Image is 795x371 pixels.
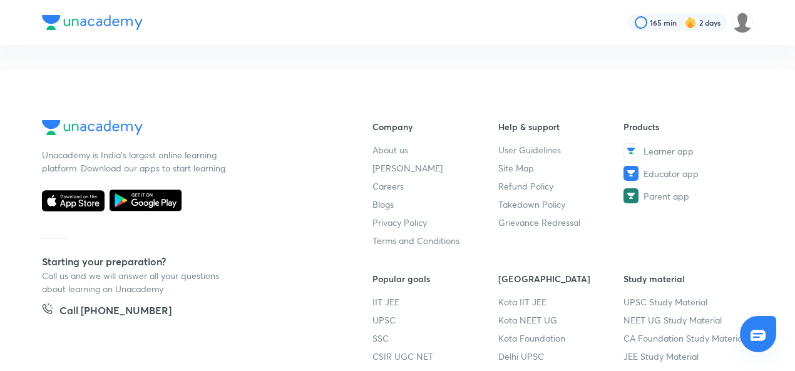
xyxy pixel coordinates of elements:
[644,190,689,203] span: Parent app
[498,198,624,211] a: Takedown Policy
[372,272,498,285] h6: Popular goals
[42,254,332,269] h5: Starting your preparation?
[498,295,624,308] a: Kota IIT JEE
[42,120,332,138] a: Company Logo
[623,295,749,308] a: UPSC Study Material
[372,180,498,193] a: Careers
[498,216,624,229] a: Grievance Redressal
[372,180,404,193] span: Careers
[42,15,143,30] img: Company Logo
[498,180,624,193] a: Refund Policy
[623,120,749,133] h6: Products
[623,143,639,158] img: Learner app
[59,303,172,320] h5: Call [PHONE_NUMBER]
[372,295,498,308] a: IIT JEE
[498,120,624,133] h6: Help & support
[623,188,639,203] img: Parent app
[623,313,749,327] a: NEET UG Study Material
[623,272,749,285] h6: Study material
[623,143,749,158] a: Learner app
[498,161,624,175] a: Site Map
[498,332,624,345] a: Kota Foundation
[372,216,498,229] a: Privacy Policy
[732,12,753,33] img: sawan Patel
[498,313,624,327] a: Kota NEET UG
[498,143,624,156] a: User Guidelines
[372,161,498,175] a: [PERSON_NAME]
[623,166,749,181] a: Educator app
[498,350,624,363] a: Delhi UPSC
[684,16,697,29] img: streak
[623,350,749,363] a: JEE Study Material
[623,332,749,345] a: CA Foundation Study Material
[623,188,749,203] a: Parent app
[42,269,230,295] p: Call us and we will answer all your questions about learning on Unacademy
[372,350,498,363] a: CSIR UGC NET
[372,120,498,133] h6: Company
[42,303,172,320] a: Call [PHONE_NUMBER]
[372,332,498,345] a: SSC
[372,234,498,247] a: Terms and Conditions
[372,313,498,327] a: UPSC
[372,143,498,156] a: About us
[42,148,230,175] p: Unacademy is India’s largest online learning platform. Download our apps to start learning
[42,120,143,135] img: Company Logo
[644,145,694,158] span: Learner app
[498,272,624,285] h6: [GEOGRAPHIC_DATA]
[644,167,699,180] span: Educator app
[623,166,639,181] img: Educator app
[372,198,498,211] a: Blogs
